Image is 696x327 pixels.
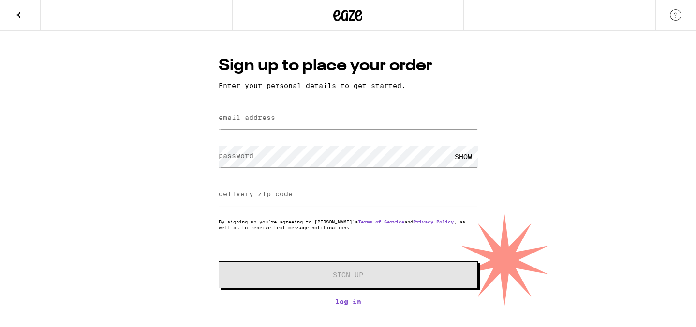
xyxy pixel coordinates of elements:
a: Privacy Policy [413,219,454,224]
button: Sign Up [219,261,478,288]
div: SHOW [449,146,478,167]
p: By signing up you're agreeing to [PERSON_NAME]'s and , as well as to receive text message notific... [219,219,478,230]
a: Terms of Service [358,219,404,224]
label: delivery zip code [219,190,293,198]
label: email address [219,114,275,121]
h1: Sign up to place your order [219,55,478,77]
label: password [219,152,253,160]
input: email address [219,107,478,129]
a: Log In [219,298,478,306]
span: Sign Up [333,271,363,278]
p: Enter your personal details to get started. [219,82,478,89]
input: delivery zip code [219,184,478,206]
